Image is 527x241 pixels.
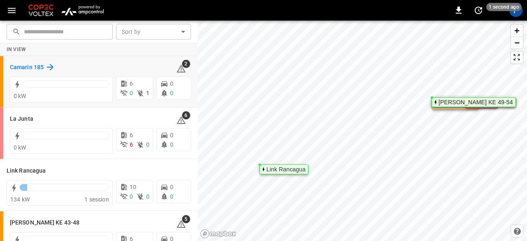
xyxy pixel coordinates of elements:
span: 1 session [84,196,109,203]
h6: Link Rancagua [7,166,46,175]
span: 5 [182,215,190,223]
button: set refresh interval [472,4,485,17]
span: 0 kW [14,144,26,151]
button: Zoom in [511,25,523,37]
div: Map marker [259,164,308,174]
span: 0 [130,90,133,96]
img: ampcontrol.io logo [58,2,107,18]
h6: Loza Colon KE 43-48 [10,218,79,227]
span: 2 [182,60,190,68]
span: 0 [170,132,173,138]
span: 0 [130,193,133,200]
a: Mapbox homepage [200,229,236,239]
span: 6 [182,111,190,119]
span: 134 kW [10,196,30,203]
span: 0 [170,141,173,148]
div: [PERSON_NAME] KE 49-54 [438,100,513,105]
span: 10 [130,184,136,190]
div: Link Rancagua [266,167,305,172]
span: 0 kW [14,93,26,99]
span: 0 [146,141,149,148]
img: Customer Logo [27,2,55,18]
span: 0 [170,90,173,96]
span: 1 second ago [486,3,522,11]
span: 0 [170,193,173,200]
span: 6 [130,132,133,138]
button: Zoom out [511,37,523,49]
span: 0 [170,184,173,190]
h6: La Junta [10,115,33,124]
span: 6 [130,141,133,148]
div: Map marker [431,97,516,107]
span: 0 [146,193,149,200]
span: 0 [170,80,173,87]
span: 6 [130,80,133,87]
span: 1 [146,90,149,96]
strong: In View [7,47,26,52]
canvas: Map [198,21,527,241]
h6: Camarin 185 [10,63,44,72]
